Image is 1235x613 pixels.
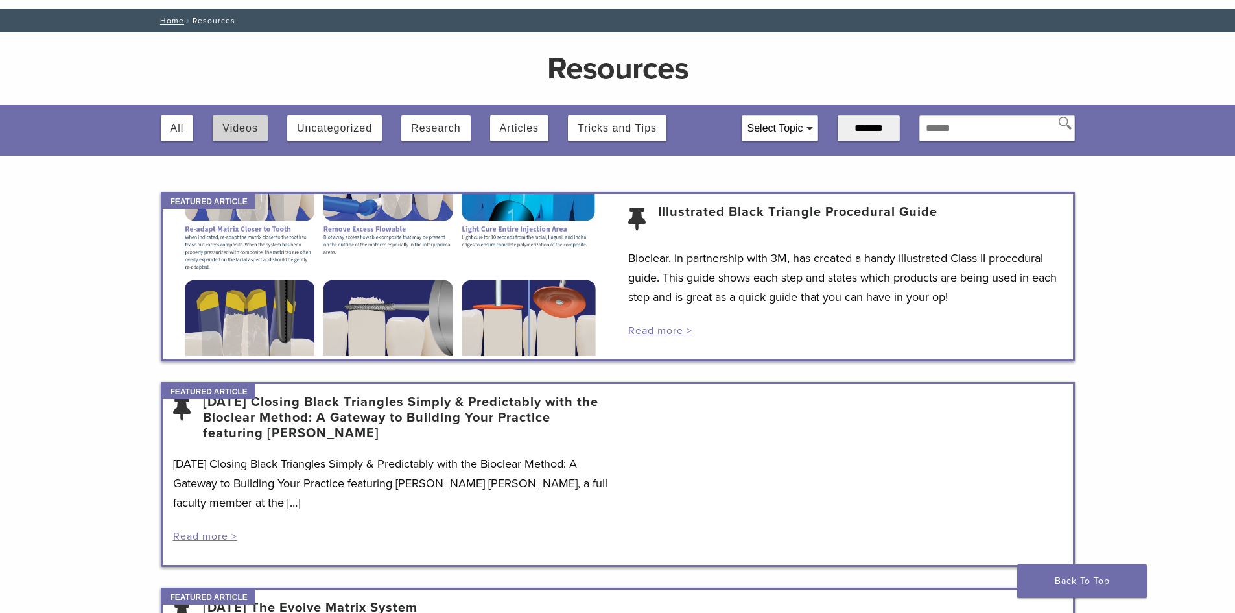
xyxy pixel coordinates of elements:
span: / [184,18,193,24]
p: [DATE] Closing Black Triangles Simply & Predictably with the Bioclear Method: A Gateway to Buildi... [173,454,607,512]
button: Uncategorized [297,115,372,141]
h1: Resources [316,53,919,84]
a: Back To Top [1017,564,1147,598]
button: Research [411,115,460,141]
a: Home [156,16,184,25]
div: Select Topic [742,116,817,141]
button: All [171,115,184,141]
p: Bioclear, in partnership with 3M, has created a handy illustrated Class II procedural guide. This... [628,248,1063,307]
nav: Resources [151,9,1085,32]
button: Tricks and Tips [578,115,657,141]
a: [DATE] Closing Black Triangles Simply & Predictably with the Bioclear Method: A Gateway to Buildi... [203,394,607,441]
a: Illustrated Black Triangle Procedural Guide [658,204,937,235]
a: Read more > [173,530,237,543]
a: Read more > [628,324,692,337]
button: Videos [222,115,258,141]
button: Articles [500,115,539,141]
